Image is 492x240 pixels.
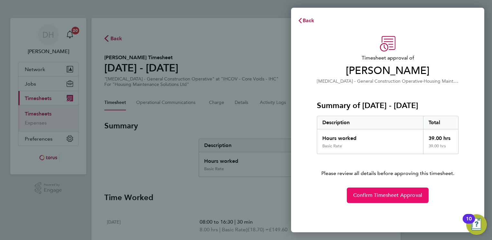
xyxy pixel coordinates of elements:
div: Total [423,116,459,129]
p: Please review all details before approving this timesheet. [309,154,466,177]
div: Basic Rate [322,143,342,149]
button: Back [291,14,321,27]
span: [PERSON_NAME] [317,64,459,77]
div: Hours worked [317,129,423,143]
div: Description [317,116,423,129]
div: Summary of 22 - 28 Sep 2025 [317,116,459,154]
span: Back [303,17,315,23]
h3: Summary of [DATE] - [DATE] [317,100,459,111]
span: [MEDICAL_DATA] - General Construction Operative [317,78,422,84]
div: 39.00 hrs [423,129,459,143]
span: Timesheet approval of [317,54,459,62]
div: 39.00 hrs [423,143,459,154]
span: Confirm Timesheet Approval [353,192,422,198]
span: · [422,78,424,84]
button: Open Resource Center, 10 new notifications [466,214,487,235]
div: 10 [466,219,472,227]
button: Confirm Timesheet Approval [347,188,429,203]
